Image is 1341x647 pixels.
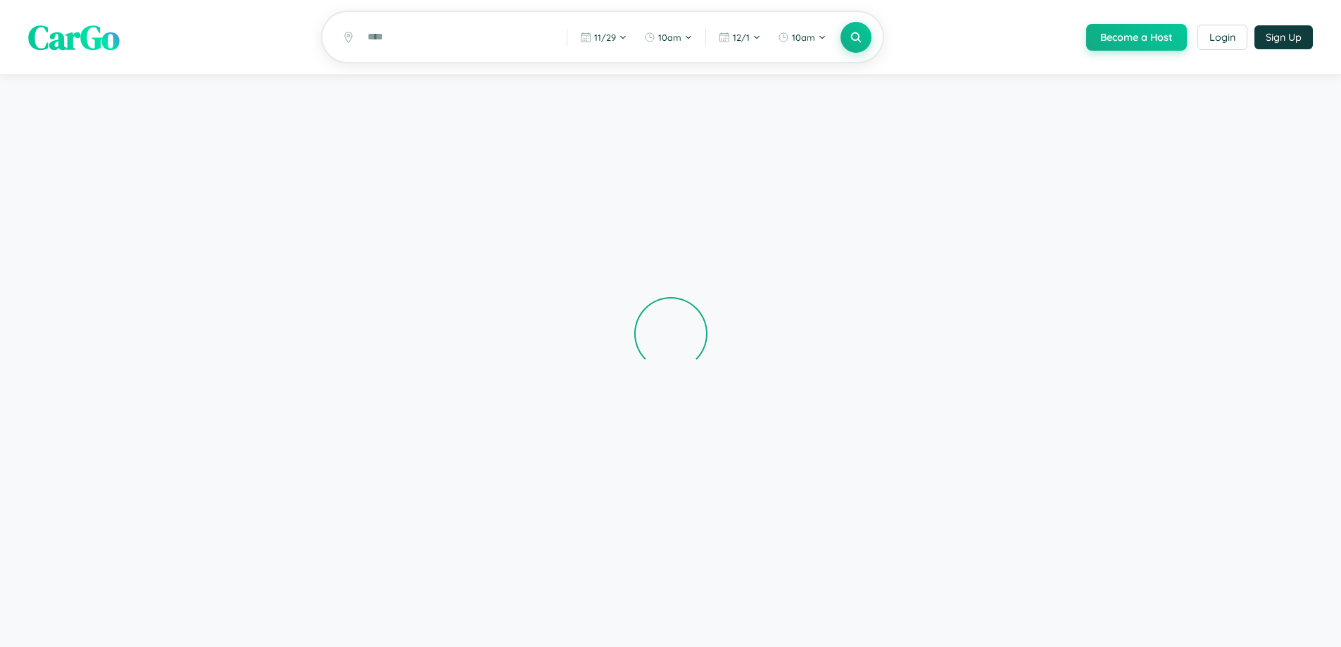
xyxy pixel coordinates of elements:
[1254,25,1313,49] button: Sign Up
[637,26,700,49] button: 10am
[594,32,616,43] span: 11 / 29
[28,14,120,61] span: CarGo
[658,32,681,43] span: 10am
[1086,24,1187,51] button: Become a Host
[1197,25,1247,50] button: Login
[792,32,815,43] span: 10am
[712,26,768,49] button: 12/1
[573,26,634,49] button: 11/29
[733,32,750,43] span: 12 / 1
[771,26,833,49] button: 10am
